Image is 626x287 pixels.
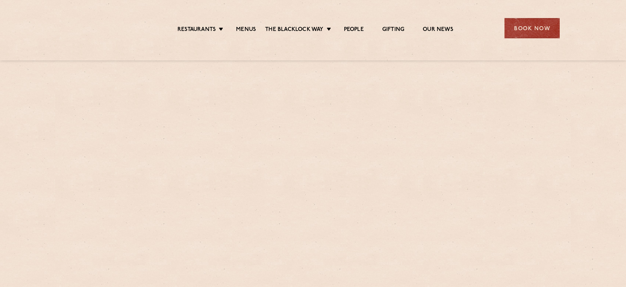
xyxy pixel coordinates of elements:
[382,26,404,34] a: Gifting
[236,26,256,34] a: Menus
[265,26,323,34] a: The Blacklock Way
[504,18,560,38] div: Book Now
[66,7,130,49] img: svg%3E
[344,26,364,34] a: People
[423,26,453,34] a: Our News
[177,26,216,34] a: Restaurants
